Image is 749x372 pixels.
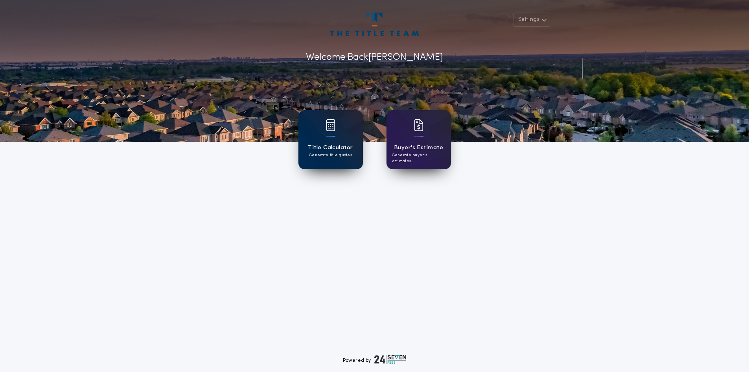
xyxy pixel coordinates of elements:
img: card icon [326,119,335,131]
img: logo [374,355,407,364]
p: Welcome Back [PERSON_NAME] [306,50,443,65]
button: Settings [513,13,550,27]
p: Generate title quotes [309,152,352,158]
h1: Title Calculator [308,143,353,152]
img: account-logo [330,13,418,36]
div: Powered by [343,355,407,364]
p: Generate buyer's estimates [392,152,445,164]
a: card iconBuyer's EstimateGenerate buyer's estimates [386,110,451,169]
a: card iconTitle CalculatorGenerate title quotes [298,110,363,169]
h1: Buyer's Estimate [394,143,443,152]
img: card icon [414,119,423,131]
